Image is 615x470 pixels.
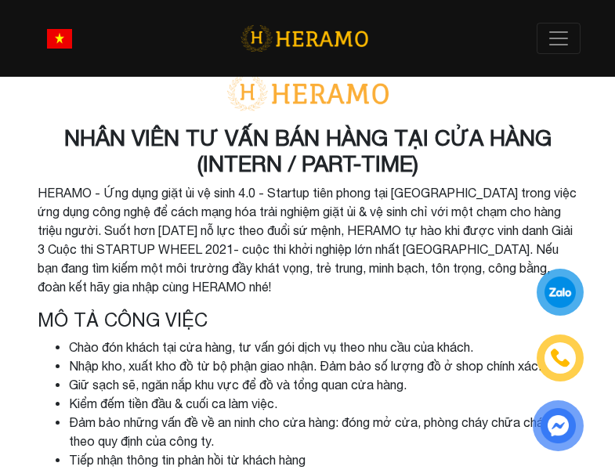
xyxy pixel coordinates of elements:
li: Kiểm đếm tiền đầu & cuối ca làm việc. [69,394,578,413]
h3: NHÂN VIÊN TƯ VẤN BÁN HÀNG TẠI CỬA HÀNG (INTERN / PART-TIME) [38,125,578,177]
p: HERAMO - Ứng dụng giặt ủi vệ sinh 4.0 - Startup tiên phong tại [GEOGRAPHIC_DATA] trong việc ứng d... [38,183,578,296]
li: Nhập kho, xuất kho đồ từ bộ phận giao nhận. Đảm bảo số lượng đồ ở shop chính xác. [69,356,578,375]
img: logo [241,23,368,55]
li: Chào đón khách tại cửa hàng, tư vấn gói dịch vụ theo nhu cầu của khách. [69,338,578,356]
h4: Mô tả công việc [38,309,578,331]
li: Đảm bảo những vấn đề về an ninh cho cửa hàng: đóng mở cửa, phòng cháy chữa cháy,... theo quy định... [69,413,578,450]
img: phone-icon [552,349,570,367]
img: vn-flag.png [47,29,72,49]
li: Giữ sạch sẽ, ngăn nắp khu vực để đồ và tổng quan cửa hàng. [69,375,578,394]
img: logo-with-text.png [222,74,394,112]
a: phone-icon [539,337,581,379]
li: Tiếp nhận thông tin phản hồi từ khách hàng [69,450,578,469]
